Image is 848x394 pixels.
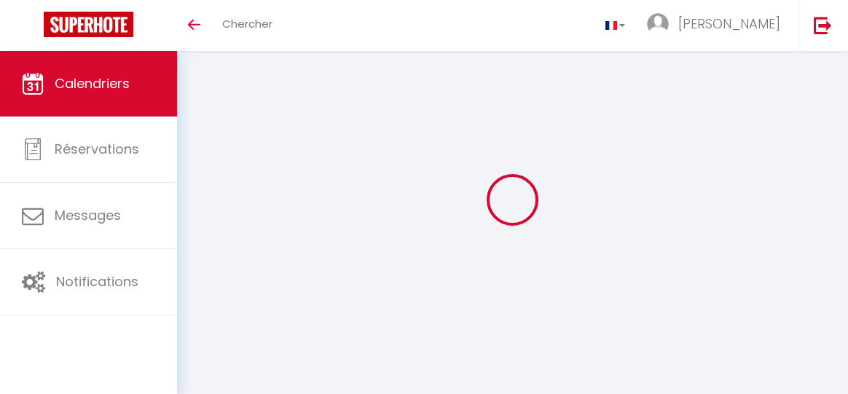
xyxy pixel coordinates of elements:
span: Messages [55,206,121,224]
img: Super Booking [44,12,133,37]
span: Notifications [56,272,138,291]
span: Calendriers [55,74,130,92]
img: logout [814,16,832,34]
span: [PERSON_NAME] [678,15,780,33]
span: Réservations [55,140,139,158]
span: Chercher [222,16,272,31]
img: ... [647,13,669,35]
